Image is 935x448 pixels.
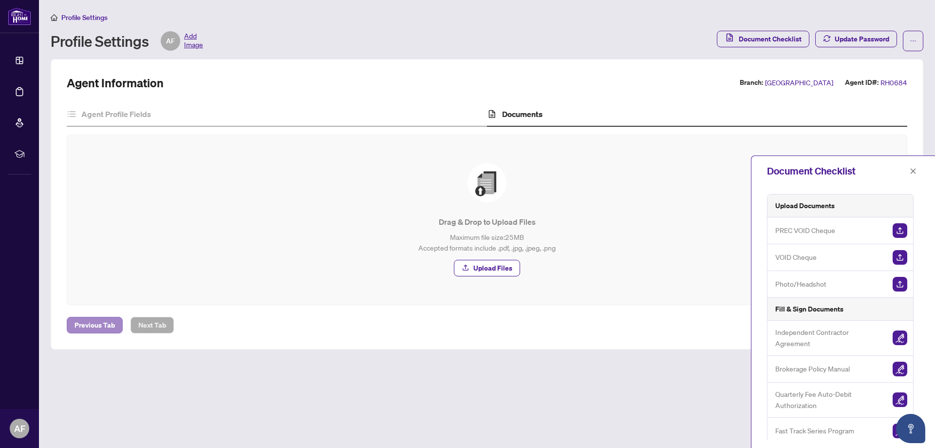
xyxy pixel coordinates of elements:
span: Upload Files [473,260,512,276]
img: logo [8,7,31,25]
span: Brokerage Policy Manual [775,363,850,374]
span: VOID Cheque [775,252,817,263]
button: Next Tab [131,317,174,333]
img: Upload Document [893,277,907,292]
img: Sign Document [893,424,907,438]
span: PREC VOID Cheque [775,225,835,236]
span: Fast Track Series Program [775,425,854,436]
span: Add Image [184,31,203,51]
div: Profile Settings [51,31,203,51]
button: Upload Files [454,260,520,276]
button: Previous Tab [67,317,123,333]
p: Maximum file size: 25 MB Accepted formats include .pdf, .jpg, .jpeg, .png [87,232,887,253]
span: ellipsis [910,38,916,44]
span: Independent Contractor Agreement [775,327,885,350]
h4: Agent Profile Fields [81,108,151,120]
label: Agent ID#: [845,77,879,88]
span: Update Password [835,31,889,47]
span: RH0684 [880,77,907,88]
img: Upload Document [893,250,907,265]
span: home [51,14,57,21]
h2: Agent Information [67,75,164,91]
span: close [910,168,916,175]
span: AF [166,36,175,46]
div: Document Checklist [767,164,907,178]
h5: Upload Documents [775,200,835,211]
button: Document Checklist [717,31,809,47]
span: Quarterly Fee Auto-Debit Authorization [775,389,885,411]
p: Drag & Drop to Upload Files [87,216,887,228]
span: [GEOGRAPHIC_DATA] [765,77,833,88]
img: Upload Document [893,223,907,238]
span: File UploadDrag & Drop to Upload FilesMaximum file size:25MBAccepted formats include .pdf, .jpg, ... [79,147,895,293]
button: Update Password [815,31,897,47]
span: Profile Settings [61,13,108,22]
img: Sign Document [893,362,907,376]
span: Previous Tab [75,317,115,333]
img: Sign Document [893,392,907,407]
span: AF [14,422,25,435]
h5: Fill & Sign Documents [775,304,843,314]
img: File Upload [467,163,506,202]
label: Branch: [740,77,763,88]
button: Open asap [896,414,925,443]
img: Sign Document [893,331,907,345]
h4: Documents [502,108,542,120]
span: Photo/Headshot [775,278,826,290]
span: Document Checklist [739,31,802,47]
